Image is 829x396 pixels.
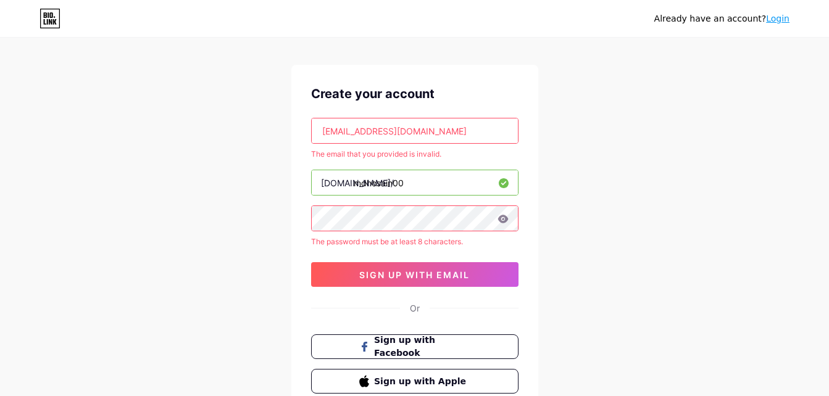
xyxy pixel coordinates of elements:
[311,85,519,103] div: Create your account
[311,334,519,359] button: Sign up with Facebook
[359,270,470,280] span: sign up with email
[311,262,519,287] button: sign up with email
[321,176,394,189] div: [DOMAIN_NAME]/
[311,149,519,160] div: The email that you provided is invalid.
[766,14,789,23] a: Login
[311,369,519,394] button: Sign up with Apple
[374,334,470,360] span: Sign up with Facebook
[312,118,518,143] input: Email
[374,375,470,388] span: Sign up with Apple
[311,236,519,247] div: The password must be at least 8 characters.
[312,170,518,195] input: username
[654,12,789,25] div: Already have an account?
[410,302,420,315] div: Or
